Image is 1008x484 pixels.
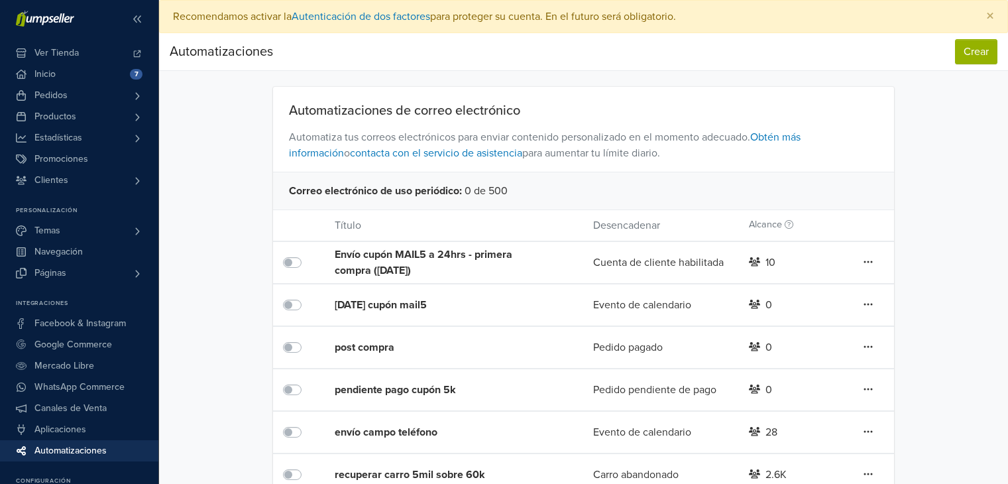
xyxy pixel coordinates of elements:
a: contacta con el servicio de asistencia [350,147,522,160]
div: Envío cupón MAIL5 a 24hrs - primera compra ([DATE]) [335,247,541,278]
div: 28 [765,424,777,440]
p: Personalización [16,207,158,215]
div: Carro abandonado [583,467,738,483]
label: Alcance [749,217,793,232]
div: recuperar carro 5mil sobre 60k [335,467,541,483]
span: Navegación [34,241,83,263]
div: [DATE] cupón mail5 [335,297,541,313]
span: Clientes [34,170,68,191]
div: 0 de 500 [273,172,894,210]
a: Autenticación de dos factores [292,10,430,23]
span: Aplicaciones [34,419,86,440]
div: Evento de calendario [583,424,738,440]
span: Temas [34,220,60,241]
span: Pedidos [34,85,68,106]
span: 7 [130,69,142,80]
div: 2.6K [765,467,787,483]
div: 0 [765,382,772,398]
div: envío campo teléfono [335,424,541,440]
span: Promociones [34,149,88,170]
span: Productos [34,106,76,127]
p: Integraciones [16,300,158,308]
span: Estadísticas [34,127,82,149]
span: Mercado Libre [34,355,94,377]
span: WhatsApp Commerce [34,377,125,398]
span: Automatizaciones [34,440,107,461]
span: Canales de Venta [34,398,107,419]
span: Automatiza tus correos electrónicos para enviar contenido personalizado en el momento adecuado. o... [273,119,894,172]
div: 10 [765,255,775,271]
div: 0 [765,297,772,313]
span: Correo electrónico de uso periódico : [289,183,462,199]
div: Título [325,217,583,233]
div: Evento de calendario [583,297,738,313]
span: Páginas [34,263,66,284]
div: post compra [335,339,541,355]
div: Automatizaciones de correo electrónico [273,103,894,119]
div: Automatizaciones [170,38,273,65]
span: Google Commerce [34,334,112,355]
button: Crear [955,39,997,64]
div: 0 [765,339,772,355]
span: Ver Tienda [34,42,79,64]
div: Desencadenar [583,217,738,233]
span: × [986,7,994,26]
div: Pedido pendiente de pago [583,382,738,398]
div: Cuenta de cliente habilitada [583,255,738,271]
div: Pedido pagado [583,339,738,355]
span: Inicio [34,64,56,85]
div: pendiente pago cupón 5k [335,382,541,398]
span: Facebook & Instagram [34,313,126,334]
button: Close [973,1,1007,32]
